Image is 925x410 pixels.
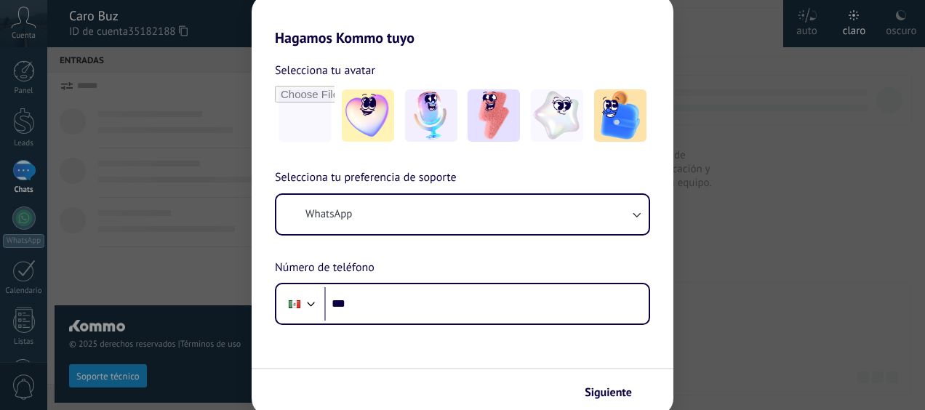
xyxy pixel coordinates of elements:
[405,89,457,142] img: -2.jpeg
[305,207,352,222] span: WhatsApp
[531,89,583,142] img: -4.jpeg
[281,289,308,319] div: Mexico: + 52
[275,169,457,188] span: Selecciona tu preferencia de soporte
[275,259,375,278] span: Número de teléfono
[276,195,649,234] button: WhatsApp
[342,89,394,142] img: -1.jpeg
[585,387,632,398] span: Siguiente
[275,61,375,80] span: Selecciona tu avatar
[468,89,520,142] img: -3.jpeg
[578,380,652,405] button: Siguiente
[594,89,646,142] img: -5.jpeg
